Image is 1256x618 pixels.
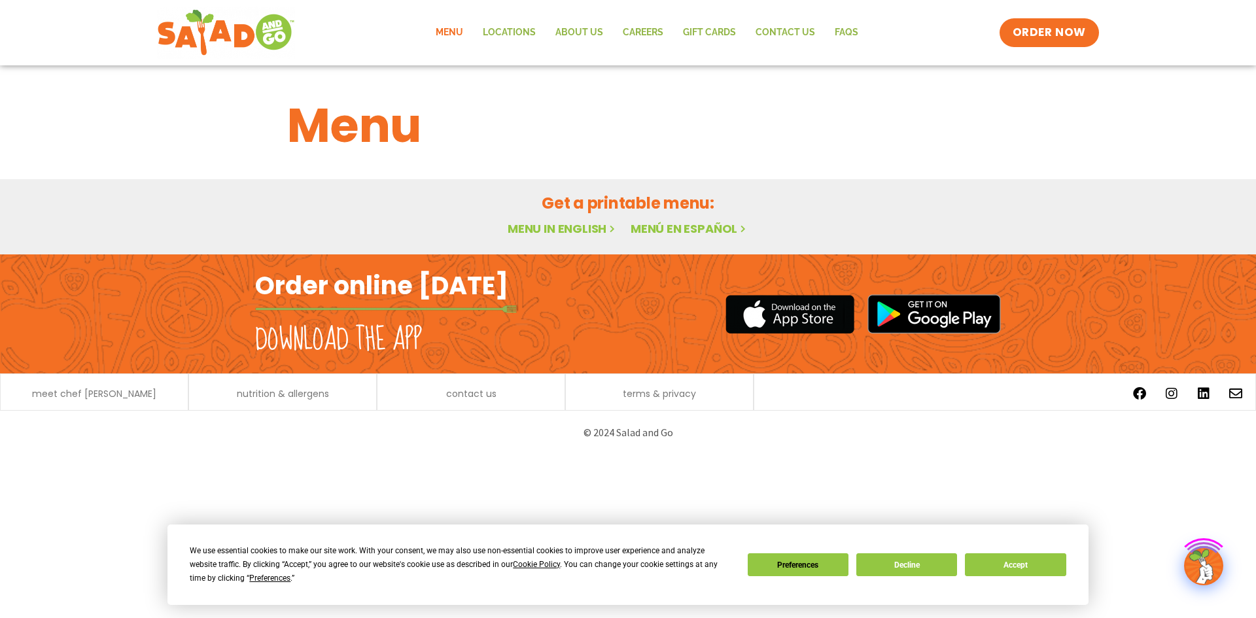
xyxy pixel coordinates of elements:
[157,7,295,59] img: new-SAG-logo-768×292
[673,18,746,48] a: GIFT CARDS
[446,389,497,398] a: contact us
[426,18,868,48] nav: Menu
[623,389,696,398] a: terms & privacy
[473,18,546,48] a: Locations
[167,524,1089,605] div: Cookie Consent Prompt
[32,389,156,398] a: meet chef [PERSON_NAME]
[631,220,748,237] a: Menú en español
[546,18,613,48] a: About Us
[249,574,290,583] span: Preferences
[613,18,673,48] a: Careers
[825,18,868,48] a: FAQs
[513,560,560,569] span: Cookie Policy
[748,553,848,576] button: Preferences
[426,18,473,48] a: Menu
[287,90,969,161] h1: Menu
[746,18,825,48] a: Contact Us
[262,424,994,441] p: © 2024 Salad and Go
[255,269,508,301] h2: Order online [DATE]
[725,293,854,335] img: appstore
[1013,25,1086,41] span: ORDER NOW
[856,553,957,576] button: Decline
[965,553,1066,576] button: Accept
[255,305,517,313] img: fork
[190,544,731,585] div: We use essential cookies to make our site work. With your consent, we may also use non-essential ...
[255,322,422,358] h2: Download the app
[508,220,618,237] a: Menu in English
[287,192,969,215] h2: Get a printable menu:
[1000,18,1099,47] a: ORDER NOW
[867,294,1001,334] img: google_play
[237,389,329,398] a: nutrition & allergens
